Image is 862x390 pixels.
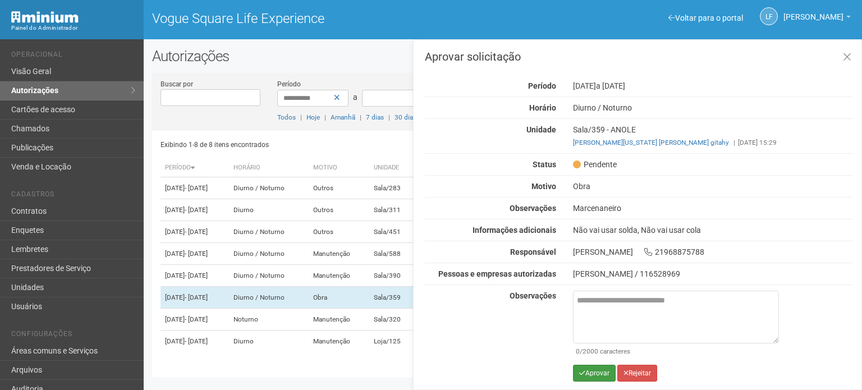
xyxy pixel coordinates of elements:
[161,243,229,265] td: [DATE]
[11,11,79,23] img: Minium
[528,81,556,90] strong: Período
[425,51,853,62] h3: Aprovar solicitação
[783,14,851,23] a: [PERSON_NAME]
[565,181,861,191] div: Obra
[229,309,309,331] td: Noturno
[185,228,208,236] span: - [DATE]
[733,139,735,146] span: |
[185,250,208,258] span: - [DATE]
[324,113,326,121] span: |
[229,243,309,265] td: Diurno / Noturno
[473,226,556,235] strong: Informações adicionais
[229,199,309,221] td: Diurno
[576,347,580,355] span: 0
[229,331,309,352] td: Diurno
[596,81,625,90] span: a [DATE]
[229,265,309,287] td: Diurno / Noturno
[309,199,370,221] td: Outros
[161,199,229,221] td: [DATE]
[529,103,556,112] strong: Horário
[573,159,617,169] span: Pendente
[510,247,556,256] strong: Responsável
[617,365,657,382] button: Rejeitar
[185,206,208,214] span: - [DATE]
[152,11,494,26] h1: Vogue Square Life Experience
[369,287,417,309] td: Sala/359
[526,125,556,134] strong: Unidade
[783,2,843,21] span: Letícia Florim
[229,159,309,177] th: Horário
[309,221,370,243] td: Outros
[533,160,556,169] strong: Status
[369,243,417,265] td: Sala/588
[510,204,556,213] strong: Observações
[161,309,229,331] td: [DATE]
[309,243,370,265] td: Manutenção
[306,113,320,121] a: Hoje
[360,113,361,121] span: |
[161,136,499,153] div: Exibindo 1-8 de 8 itens encontrados
[565,247,861,257] div: [PERSON_NAME] 21968875788
[185,293,208,301] span: - [DATE]
[836,45,859,70] a: Fechar
[300,113,302,121] span: |
[185,272,208,279] span: - [DATE]
[576,346,776,356] div: /2000 caracteres
[152,48,854,65] h2: Autorizações
[11,190,135,202] li: Cadastros
[369,159,417,177] th: Unidade
[573,365,616,382] button: Aprovar
[161,331,229,352] td: [DATE]
[565,203,861,213] div: Marcenaneiro
[161,287,229,309] td: [DATE]
[366,113,384,121] a: 7 dias
[565,125,861,148] div: Sala/359 - ANOLE
[369,309,417,331] td: Sala/320
[565,225,861,235] div: Não vai usar solda, Não vai usar cola
[11,330,135,342] li: Configurações
[369,199,417,221] td: Sala/311
[369,331,417,352] td: Loja/125
[161,79,193,89] label: Buscar por
[760,7,778,25] a: LF
[395,113,416,121] a: 30 dias
[161,177,229,199] td: [DATE]
[309,287,370,309] td: Obra
[565,103,861,113] div: Diurno / Noturno
[573,269,853,279] div: [PERSON_NAME] / 116528969
[309,159,370,177] th: Motivo
[438,269,556,278] strong: Pessoas e empresas autorizadas
[185,337,208,345] span: - [DATE]
[309,309,370,331] td: Manutenção
[353,93,357,102] span: a
[161,265,229,287] td: [DATE]
[573,137,853,148] div: [DATE] 15:29
[277,79,301,89] label: Período
[309,177,370,199] td: Outros
[161,221,229,243] td: [DATE]
[309,265,370,287] td: Manutenção
[369,221,417,243] td: Sala/451
[531,182,556,191] strong: Motivo
[185,184,208,192] span: - [DATE]
[277,113,296,121] a: Todos
[309,331,370,352] td: Manutenção
[369,177,417,199] td: Sala/283
[185,315,208,323] span: - [DATE]
[11,51,135,62] li: Operacional
[229,221,309,243] td: Diurno / Noturno
[11,23,135,33] div: Painel do Administrador
[161,159,229,177] th: Período
[229,287,309,309] td: Diurno / Noturno
[565,81,861,91] div: [DATE]
[388,113,390,121] span: |
[668,13,743,22] a: Voltar para o portal
[369,265,417,287] td: Sala/390
[510,291,556,300] strong: Observações
[573,139,729,146] a: [PERSON_NAME][US_STATE] [PERSON_NAME] gitahy
[229,177,309,199] td: Diurno / Noturno
[331,113,355,121] a: Amanhã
